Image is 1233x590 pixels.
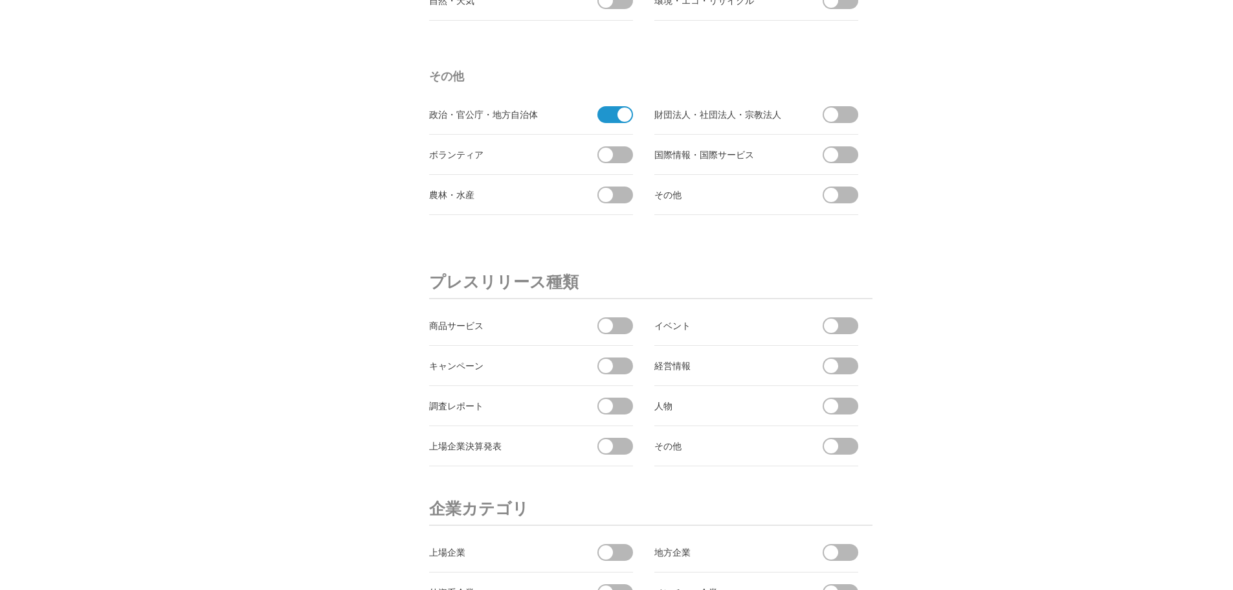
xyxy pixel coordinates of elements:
[654,438,800,454] div: その他
[654,544,800,560] div: 地方企業
[429,146,575,163] div: ボランティア
[654,317,800,334] div: イベント
[429,544,575,560] div: 上場企業
[654,187,800,203] div: その他
[429,357,575,374] div: キャンペーン
[429,187,575,203] div: 農林・水産
[429,317,575,334] div: 商品サービス
[429,492,872,526] h3: 企業カテゴリ
[429,438,575,454] div: 上場企業決算発表
[429,398,575,414] div: 調査レポート
[654,146,800,163] div: 国際情報・国際サービス
[654,398,800,414] div: 人物
[429,65,863,88] h4: その他
[429,106,575,122] div: 政治・官公庁・地方自治体
[654,106,800,122] div: 財団法人・社団法人・宗教法人
[654,357,800,374] div: 経営情報
[429,266,872,299] h3: プレスリリース種類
